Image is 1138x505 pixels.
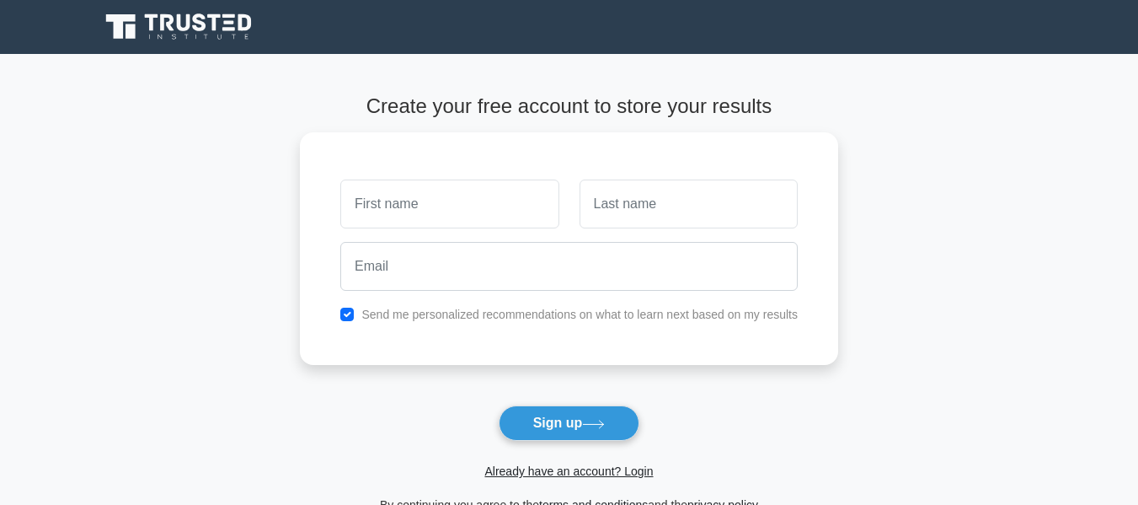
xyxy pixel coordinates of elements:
[340,180,558,228] input: First name
[484,465,653,478] a: Already have an account? Login
[361,308,798,321] label: Send me personalized recommendations on what to learn next based on my results
[340,242,798,291] input: Email
[499,406,640,441] button: Sign up
[300,94,838,119] h4: Create your free account to store your results
[580,180,798,228] input: Last name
